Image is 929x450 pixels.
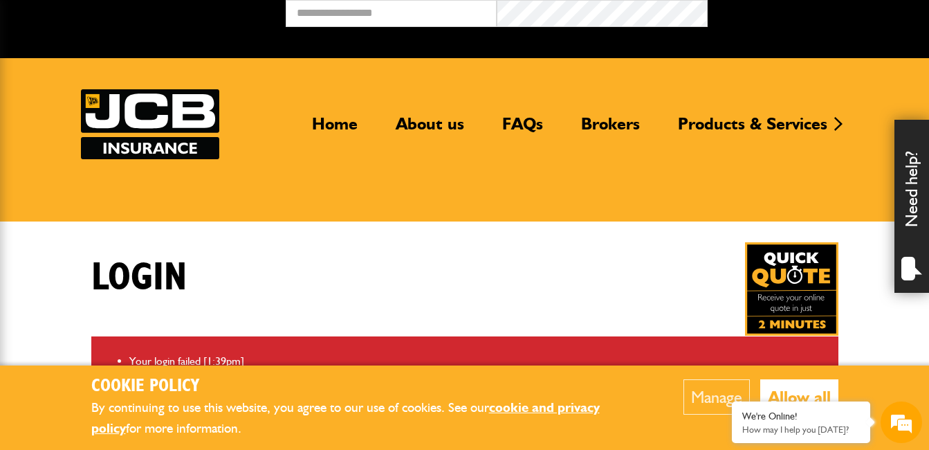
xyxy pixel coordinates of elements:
p: By continuing to use this website, you agree to our use of cookies. See our for more information. [91,397,641,440]
a: Brokers [571,114,650,145]
div: We're Online! [742,411,860,422]
h2: Cookie Policy [91,376,641,397]
a: FAQs [492,114,553,145]
a: cookie and privacy policy [91,399,600,437]
a: JCB Insurance Services [81,89,219,159]
img: JCB Insurance Services logo [81,89,219,159]
li: Your login failed [1:39pm] [129,352,828,370]
a: Products & Services [668,114,838,145]
a: Get your insurance quote in just 2-minutes [745,242,838,336]
a: Home [302,114,368,145]
img: Quick Quote [745,242,838,336]
button: Manage [683,379,750,415]
h1: Login [91,255,187,301]
a: About us [385,114,475,145]
p: How may I help you today? [742,424,860,435]
div: Need help? [894,120,929,293]
button: Allow all [760,379,838,415]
